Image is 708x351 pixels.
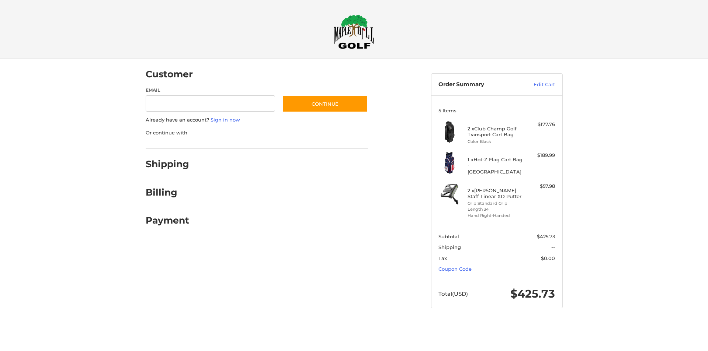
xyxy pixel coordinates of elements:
[468,126,524,138] h4: 2 x Club Champ Golf Transport Cart Bag
[510,287,555,301] span: $425.73
[438,290,468,297] span: Total (USD)
[468,206,524,213] li: Length 34
[518,81,555,88] a: Edit Cart
[541,255,555,261] span: $0.00
[526,183,555,190] div: $57.98
[146,69,193,80] h2: Customer
[537,234,555,239] span: $425.73
[438,266,472,272] a: Coupon Code
[146,116,368,124] p: Already have an account?
[211,117,240,123] a: Sign in now
[647,331,708,351] iframe: Google Customer Reviews
[526,121,555,128] div: $177.76
[146,187,189,198] h2: Billing
[468,157,524,175] h4: 1 x Hot-Z Flag Cart Bag - [GEOGRAPHIC_DATA]
[146,158,189,170] h2: Shipping
[146,215,189,226] h2: Payment
[438,108,555,113] h3: 5 Items
[468,213,524,219] li: Hand Right-Handed
[334,14,374,49] img: Maple Hill Golf
[468,200,524,207] li: Grip Standard Grip
[526,152,555,159] div: $189.99
[7,319,88,344] iframe: Gorgias live chat messenger
[468,138,524,145] li: Color Black
[438,81,518,88] h3: Order Summary
[468,187,524,200] h4: 2 x [PERSON_NAME] Staff Linear XD Putter
[282,95,368,112] button: Continue
[438,244,461,250] span: Shipping
[146,87,275,94] label: Email
[438,255,447,261] span: Tax
[438,234,459,239] span: Subtotal
[146,129,368,137] p: Or continue with
[551,244,555,250] span: --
